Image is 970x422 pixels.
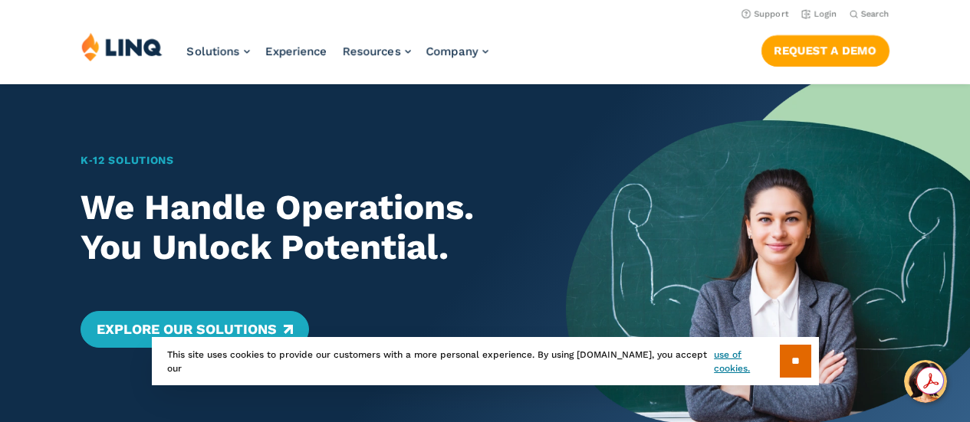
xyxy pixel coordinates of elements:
span: Resources [343,44,401,58]
a: Login [801,9,837,19]
a: use of cookies. [714,348,779,375]
a: Company [426,44,488,58]
nav: Button Navigation [761,32,889,66]
h2: We Handle Operations. You Unlock Potential. [81,188,526,268]
div: This site uses cookies to provide our customers with a more personal experience. By using [DOMAIN... [152,337,819,385]
a: Explore Our Solutions [81,311,308,348]
a: Support [741,9,789,19]
a: Solutions [187,44,250,58]
span: Solutions [187,44,240,58]
a: Resources [343,44,411,58]
a: Experience [265,44,327,58]
button: Hello, have a question? Let’s chat. [904,360,947,403]
nav: Primary Navigation [187,32,488,83]
img: LINQ | K‑12 Software [81,32,163,61]
a: Request a Demo [761,35,889,66]
span: Company [426,44,478,58]
span: Search [861,9,889,19]
h1: K‑12 Solutions [81,152,526,168]
button: Open Search Bar [850,8,889,20]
